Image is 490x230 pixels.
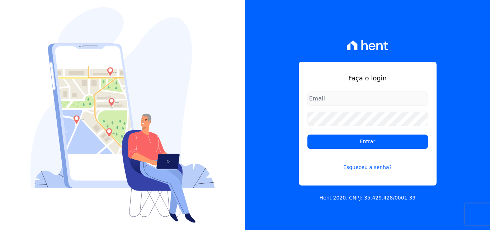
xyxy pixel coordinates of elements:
h1: Faça o login [307,73,428,83]
input: Entrar [307,135,428,149]
input: Email [307,91,428,106]
a: Esqueceu a senha? [307,155,428,171]
img: Login [30,7,215,223]
p: Hent 2020. CNPJ: 35.429.428/0001-39 [320,194,416,202]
